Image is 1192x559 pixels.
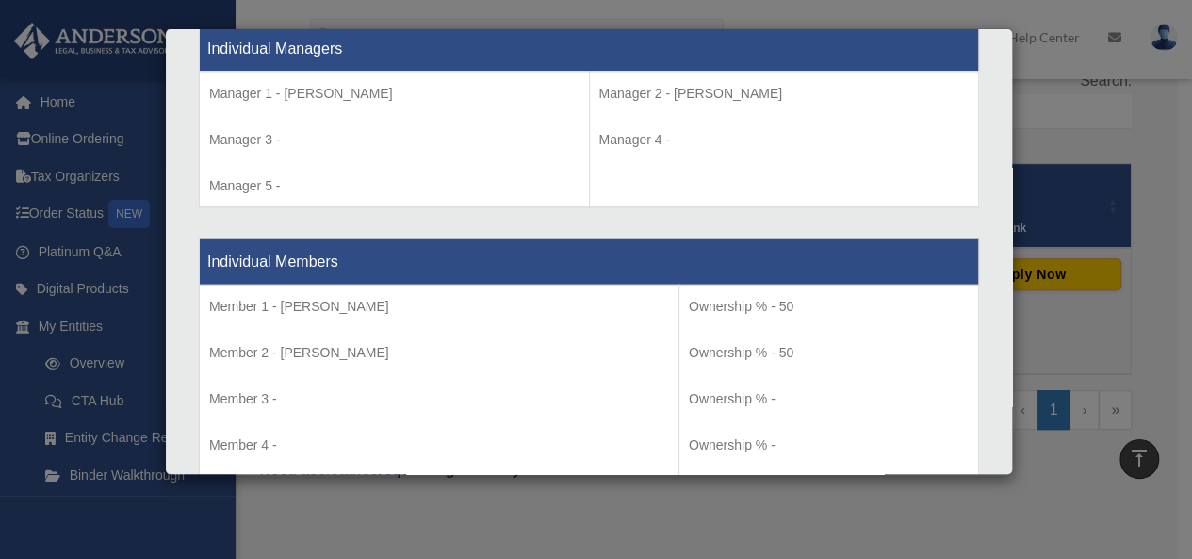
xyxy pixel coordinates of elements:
p: Manager 3 - [209,127,580,151]
p: Ownership % - [689,433,969,456]
p: Member 4 - [209,433,669,456]
p: Manager 1 - [PERSON_NAME] [209,81,580,105]
p: Manager 2 - [PERSON_NAME] [599,81,970,105]
th: Individual Managers [200,25,979,71]
p: Member 1 - [PERSON_NAME] [209,294,669,318]
p: Ownership % - [689,386,969,410]
p: Member 3 - [209,386,669,410]
p: Ownership % - 50 [689,294,969,318]
p: Member 2 - [PERSON_NAME] [209,340,669,364]
p: Manager 4 - [599,127,970,151]
p: Ownership % - 50 [689,340,969,364]
th: Individual Members [200,238,979,285]
p: Manager 5 - [209,173,580,197]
